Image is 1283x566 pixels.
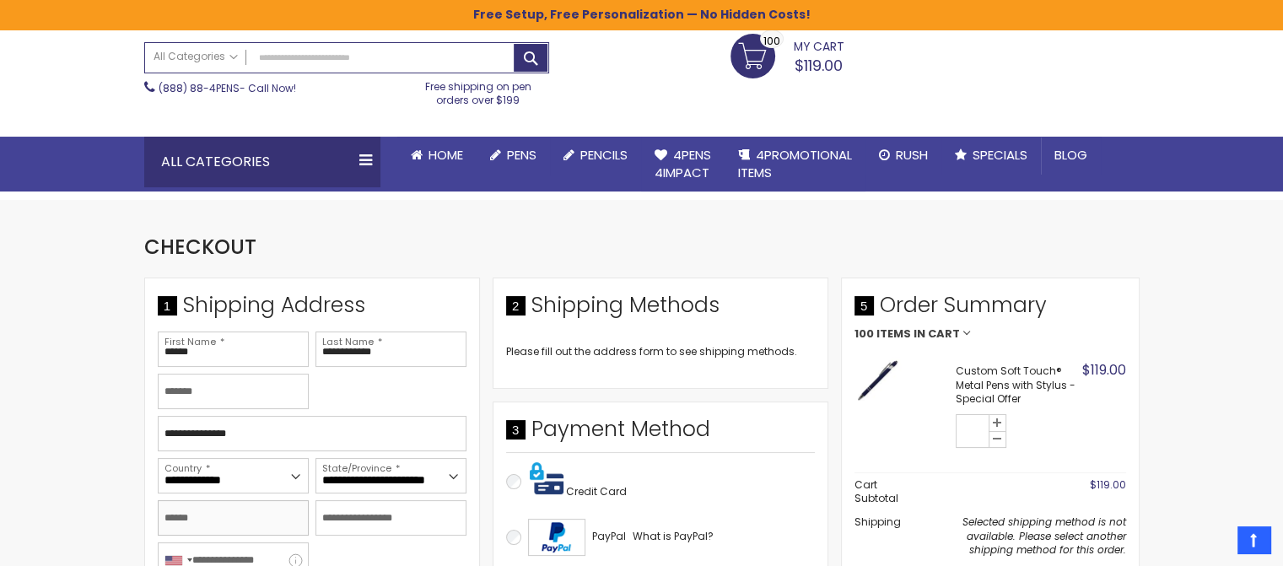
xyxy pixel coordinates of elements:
[144,233,256,261] span: Checkout
[633,526,714,547] a: What is PayPal?
[592,529,626,543] span: PayPal
[896,146,928,164] span: Rush
[159,81,240,95] a: (888) 88-4PENS
[854,328,874,340] span: 100
[763,33,780,49] span: 100
[854,357,901,403] img: Custom Soft Touch® Metal Pens with Stylus-Blue
[530,461,563,495] img: Pay with credit card
[641,137,725,191] a: 4Pens4impact
[854,291,1126,328] span: Order Summary
[854,473,919,511] th: Cart Subtotal
[725,137,865,191] a: 4PROMOTIONALITEMS
[550,137,641,174] a: Pencils
[145,43,246,71] a: All Categories
[633,529,714,543] span: What is PayPal?
[941,137,1041,174] a: Specials
[1237,526,1270,553] a: Top
[1082,360,1126,380] span: $119.00
[154,50,238,63] span: All Categories
[962,515,1126,556] span: Selected shipping method is not available. Please select another shipping method for this order.
[506,415,815,452] div: Payment Method
[506,291,815,328] div: Shipping Methods
[1041,137,1101,174] a: Blog
[730,34,844,76] a: $119.00 100
[397,137,477,174] a: Home
[477,137,550,174] a: Pens
[854,515,901,529] span: Shipping
[144,137,380,187] div: All Categories
[580,146,628,164] span: Pencils
[1090,477,1126,492] span: $119.00
[738,146,852,181] span: 4PROMOTIONAL ITEMS
[407,73,549,107] div: Free shipping on pen orders over $199
[876,328,960,340] span: Items in Cart
[506,345,815,358] div: Please fill out the address form to see shipping methods.
[429,146,463,164] span: Home
[973,146,1027,164] span: Specials
[566,484,627,499] span: Credit Card
[528,519,585,556] img: Acceptance Mark
[1054,146,1087,164] span: Blog
[158,291,466,328] div: Shipping Address
[507,146,536,164] span: Pens
[159,81,296,95] span: - Call Now!
[956,364,1078,406] strong: Custom Soft Touch® Metal Pens with Stylus - Special Offer
[655,146,711,181] span: 4Pens 4impact
[865,137,941,174] a: Rush
[795,55,843,76] span: $119.00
